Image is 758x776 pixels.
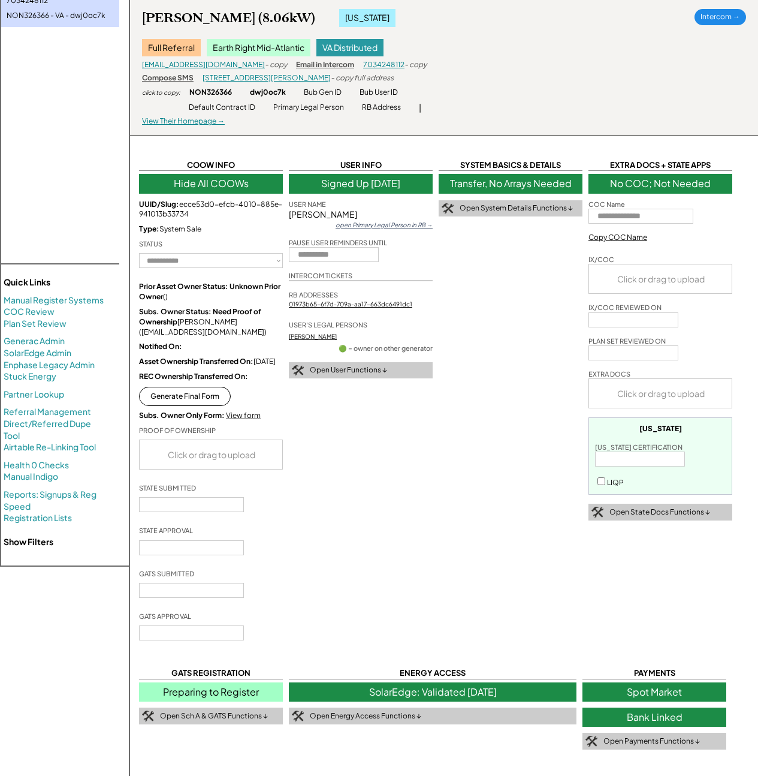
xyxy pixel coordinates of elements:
[289,300,412,308] a: 01973b65-6f7d-709a-aa17-663dc6491dc1
[139,357,283,367] div: [DATE]
[588,303,662,312] div: IX/COC REVIEWED ON
[585,736,597,747] img: tool-icon.png
[160,711,268,721] div: Open Sch A & GATS Functions ↓
[289,160,433,171] div: USER INFO
[589,264,733,293] div: Click or drag to upload
[289,682,576,702] div: SolarEdge: Validated [DATE]
[289,667,576,679] div: ENERGY ACCESS
[4,276,123,288] div: Quick Links
[292,711,304,721] img: tool-icon.png
[439,174,582,193] div: Transfer, No Arrays Needed
[139,200,179,209] strong: UUID/Slug:
[588,336,666,345] div: PLAN SET REVIEWED ON
[139,682,283,702] div: Preparing to Register
[139,483,196,492] div: STATE SUBMITTED
[4,371,56,383] a: Stuck Energy
[139,342,182,351] strong: Notified On:
[142,73,194,83] div: Compose SMS
[139,569,194,578] div: GATS SUBMITTED
[273,103,344,113] div: Primary Legal Person
[360,88,398,98] div: Bub User ID
[142,711,154,721] img: tool-icon.png
[289,320,367,329] div: USER'S LEGAL PERSONS
[139,526,193,535] div: STATE APPROVAL
[582,682,726,702] div: Spot Market
[4,441,96,453] a: Airtable Re-Linking Tool
[4,406,91,418] a: Referral Management
[296,60,354,70] div: Email in Intercom
[589,379,733,408] div: Click or drag to upload
[4,471,58,483] a: Manual Indigo
[142,116,225,127] div: View Their Homepage →
[339,344,433,353] div: 🟢 = owner on other generator
[603,736,700,747] div: Open Payments Functions ↓
[226,411,261,420] a: View form
[203,73,331,82] a: [STREET_ADDRESS][PERSON_NAME]
[4,318,67,330] a: Plan Set Review
[139,357,253,366] strong: Asset Ownership Transferred On:
[4,536,53,547] strong: Show Filters
[4,389,64,401] a: Partner Lookup
[139,282,283,302] div: ()
[289,174,433,193] div: Signed Up [DATE]
[265,60,287,70] div: - copy
[139,307,283,337] div: [PERSON_NAME] ([EMAIL_ADDRESS][DOMAIN_NAME])
[439,160,582,171] div: SYSTEM BASICS & DETAILS
[4,335,65,347] a: Generac Admin
[142,88,180,97] div: click to copy:
[142,10,315,26] div: [PERSON_NAME] (8.06kW)
[139,200,283,220] div: ecce53d0-efcb-4010-885e-941013b33734
[363,60,404,69] a: 7034248112
[4,418,107,441] a: Direct/Referred Dupe Tool
[139,174,283,193] div: Hide All COOWs
[139,224,283,234] div: System Sale
[289,333,337,340] a: [PERSON_NAME]
[694,9,746,25] div: Intercom →
[588,233,647,243] div: Copy COC Name
[588,255,614,264] div: IX/COC
[139,160,283,171] div: COOW INFO
[595,443,682,452] div: [US_STATE] CERTIFICATION
[588,160,732,171] div: EXTRA DOCS + STATE APPS
[316,39,383,57] div: VA Distributed
[639,424,682,434] div: [US_STATE]
[142,60,265,69] a: [EMAIL_ADDRESS][DOMAIN_NAME]
[588,174,732,193] div: No COC; Not Needed
[139,612,191,621] div: GATS APPROVAL
[460,203,573,213] div: Open System Details Functions ↓
[139,307,262,326] strong: Subs. Owner Status: Need Proof of Ownership
[336,221,433,229] div: open Primary Legal Person in RB →
[139,224,159,233] strong: Type:
[4,489,107,512] a: Reports: Signups & Reg Speed
[304,88,342,98] div: Bub Gen ID
[4,359,95,371] a: Enphase Legacy Admin
[7,11,153,21] div: NON326366 - VA - dwj0oc7k
[310,365,387,375] div: Open User Functions ↓
[591,507,603,518] img: tool-icon.png
[139,239,162,248] div: STATUS
[189,88,232,98] div: NON326366
[207,39,310,57] div: Earth Right Mid-Atlantic
[289,271,352,280] div: INTERCOM TICKETS
[609,507,710,518] div: Open State Docs Functions ↓
[139,372,248,381] strong: REC Ownership Transferred On:
[139,667,283,679] div: GATS REGISTRATION
[607,478,624,487] label: LIQP
[289,290,338,299] div: RB ADDRESSES
[582,708,726,727] div: Bank Linked
[189,103,255,113] div: Default Contract ID
[289,238,387,247] div: PAUSE USER REMINDERS UNTIL
[442,203,454,214] img: tool-icon.png
[310,711,421,721] div: Open Energy Access Functions ↓
[331,73,394,83] div: - copy full address
[4,347,71,359] a: SolarEdge Admin
[4,306,55,318] a: COC Review
[289,200,326,209] div: USER NAME
[4,512,72,524] a: Registration Lists
[139,282,282,301] strong: Prior Asset Owner Status: Unknown Prior Owner
[289,209,433,221] div: [PERSON_NAME]
[139,426,216,435] div: PROOF OF OWNERSHIP
[339,9,395,27] div: [US_STATE]
[588,369,630,378] div: EXTRA DOCS
[139,387,231,406] button: Generate Final Form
